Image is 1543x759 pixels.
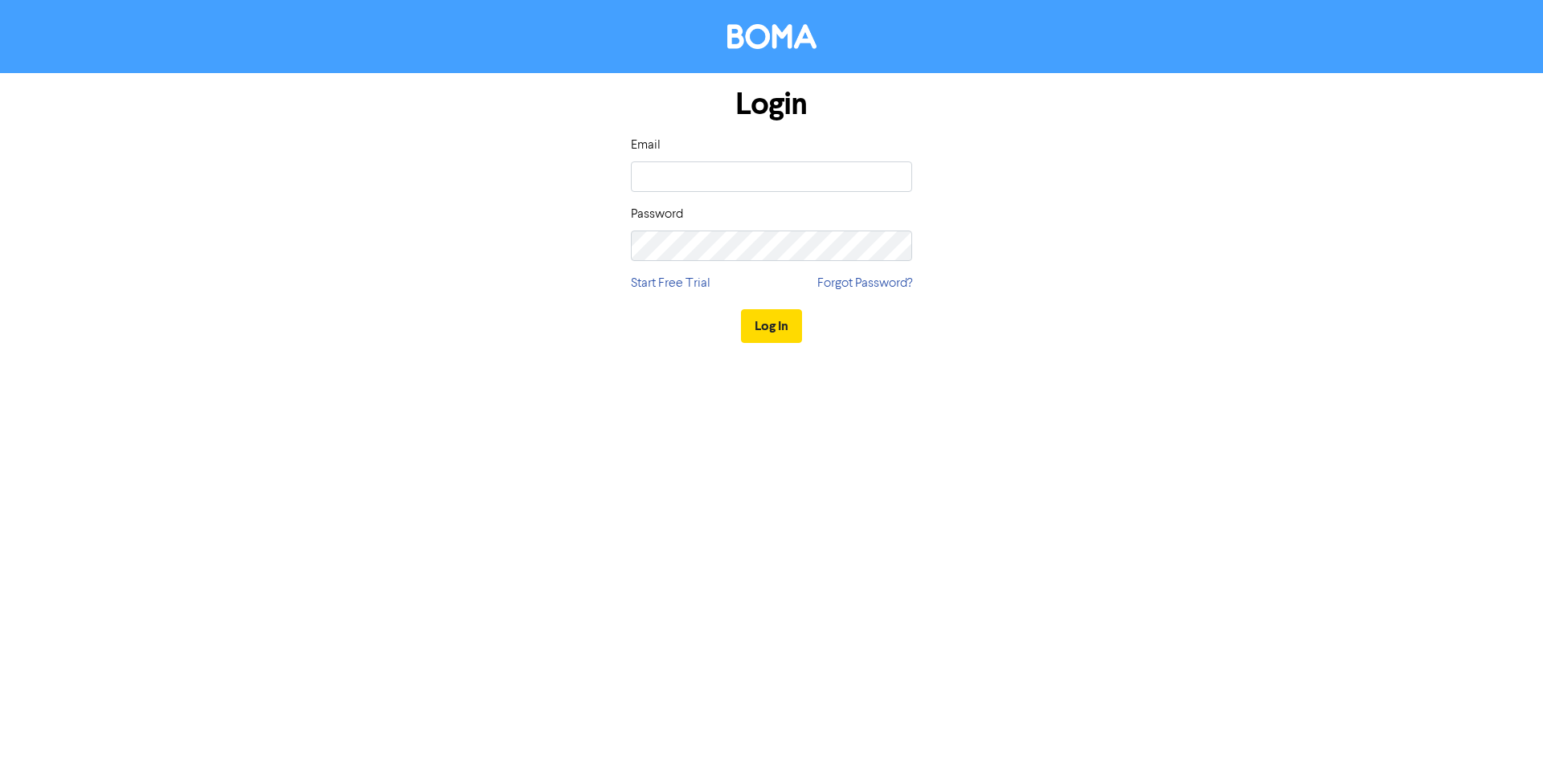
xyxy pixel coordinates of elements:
[631,274,710,293] a: Start Free Trial
[631,86,912,123] h1: Login
[631,205,683,224] label: Password
[817,274,912,293] a: Forgot Password?
[631,136,661,155] label: Email
[741,309,802,343] button: Log In
[727,24,817,49] img: BOMA Logo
